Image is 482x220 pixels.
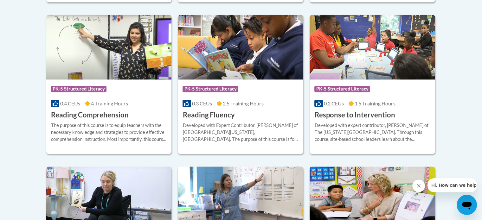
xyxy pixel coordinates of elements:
[427,178,477,192] iframe: Message from company
[51,86,106,92] span: PK-5 Structured Literacy
[178,15,303,79] img: Course Logo
[46,15,172,79] img: Course Logo
[223,100,264,106] span: 2.5 Training Hours
[355,100,395,106] span: 1.5 Training Hours
[4,4,51,9] span: Hi. How can we help?
[178,15,303,154] a: Course LogoPK-5 Structured Literacy0.3 CEUs2.5 Training Hours Reading FluencyDeveloped with Exper...
[412,179,425,192] iframe: Close message
[314,86,370,92] span: PK-5 Structured Literacy
[183,110,235,120] h3: Reading Fluency
[46,15,172,154] a: Course LogoPK-5 Structured Literacy0.4 CEUs4 Training Hours Reading ComprehensionThe purpose of t...
[310,15,435,79] img: Course Logo
[183,86,238,92] span: PK-5 Structured Literacy
[310,15,435,154] a: Course LogoPK-5 Structured Literacy0.2 CEUs1.5 Training Hours Response to InterventionDeveloped w...
[60,100,80,106] span: 0.4 CEUs
[183,122,299,143] div: Developed with Expert Contributor, [PERSON_NAME] of [GEOGRAPHIC_DATA][US_STATE], [GEOGRAPHIC_DATA...
[51,110,129,120] h3: Reading Comprehension
[324,100,344,106] span: 0.2 CEUs
[192,100,212,106] span: 0.3 CEUs
[457,195,477,215] iframe: Button to launch messaging window
[314,110,395,120] h3: Response to Intervention
[91,100,128,106] span: 4 Training Hours
[314,122,430,143] div: Developed with expert contributor, [PERSON_NAME] of The [US_STATE][GEOGRAPHIC_DATA]. Through this...
[51,122,167,143] div: The purpose of this course is to equip teachers with the necessary knowledge and strategies to pr...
